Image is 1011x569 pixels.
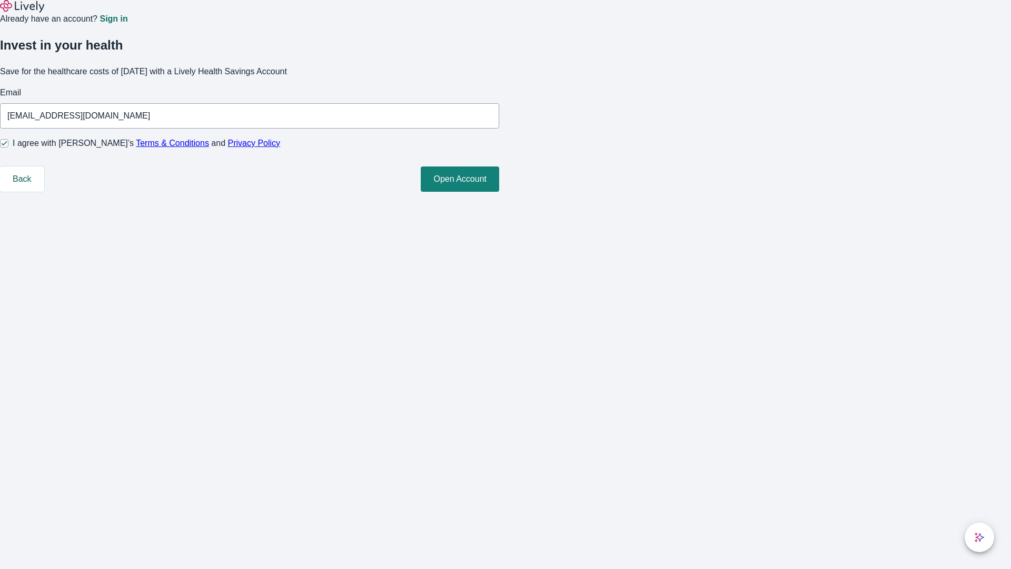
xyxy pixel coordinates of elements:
a: Terms & Conditions [136,139,209,148]
button: chat [965,523,994,552]
a: Privacy Policy [228,139,281,148]
button: Open Account [421,166,499,192]
svg: Lively AI Assistant [974,532,985,543]
span: I agree with [PERSON_NAME]’s and [13,137,280,150]
a: Sign in [100,15,127,23]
